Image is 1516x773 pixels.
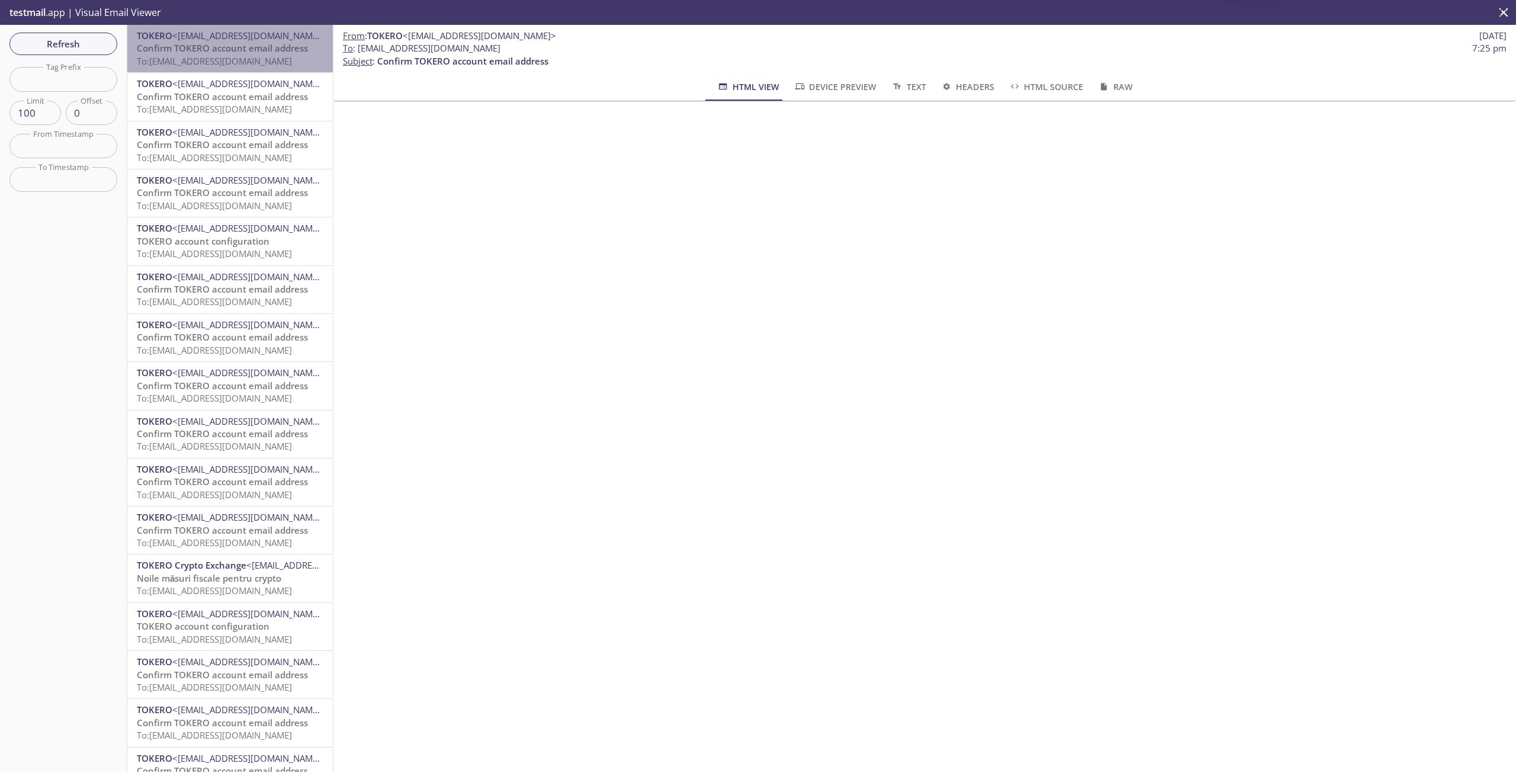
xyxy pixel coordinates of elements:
span: 7:25 pm [1472,42,1507,54]
span: <[EMAIL_ADDRESS][DOMAIN_NAME]> [172,222,326,234]
span: TOKERO [137,367,172,379]
span: TOKERO account configuration [137,235,269,247]
span: To: [EMAIL_ADDRESS][DOMAIN_NAME] [137,585,292,596]
span: Subject [343,55,372,67]
span: Noile măsuri fiscale pentru crypto [137,572,281,584]
span: Confirm TOKERO account email address [137,428,308,440]
span: To: [EMAIL_ADDRESS][DOMAIN_NAME] [137,537,292,549]
span: TOKERO [137,463,172,475]
span: TOKERO Crypto Exchange [137,559,246,571]
span: Text [891,79,926,94]
span: Confirm TOKERO account email address [137,187,308,198]
span: <[EMAIL_ADDRESS][DOMAIN_NAME]> [172,752,326,764]
span: To: [EMAIL_ADDRESS][DOMAIN_NAME] [137,633,292,645]
span: TOKERO [137,30,172,41]
span: Confirm TOKERO account email address [137,524,308,536]
span: TOKERO [367,30,403,41]
div: TOKERO<[EMAIL_ADDRESS][DOMAIN_NAME]>Confirm TOKERO account email addressTo:[EMAIL_ADDRESS][DOMAIN... [127,506,333,554]
span: <[EMAIL_ADDRESS][DOMAIN_NAME]> [172,704,326,716]
span: HTML Source [1008,79,1083,94]
span: Confirm TOKERO account email address [377,55,548,67]
div: TOKERO<[EMAIL_ADDRESS][DOMAIN_NAME]>Confirm TOKERO account email addressTo:[EMAIL_ADDRESS][DOMAIN... [127,25,333,72]
span: <[EMAIL_ADDRESS][DOMAIN_NAME]> [172,126,326,138]
span: TOKERO [137,126,172,138]
span: Confirm TOKERO account email address [137,331,308,343]
span: <[EMAIL_ADDRESS][DOMAIN_NAME]> [172,319,326,331]
span: testmail [9,6,46,19]
span: : [EMAIL_ADDRESS][DOMAIN_NAME] [343,42,500,54]
span: To: [EMAIL_ADDRESS][DOMAIN_NAME] [137,200,292,211]
span: Confirm TOKERO account email address [137,283,308,295]
div: TOKERO<[EMAIL_ADDRESS][DOMAIN_NAME]>Confirm TOKERO account email addressTo:[EMAIL_ADDRESS][DOMAIN... [127,169,333,217]
span: To: [EMAIL_ADDRESS][DOMAIN_NAME] [137,681,292,693]
span: Confirm TOKERO account email address [137,42,308,54]
span: TOKERO [137,415,172,427]
div: TOKERO<[EMAIL_ADDRESS][DOMAIN_NAME]>TOKERO account configurationTo:[EMAIL_ADDRESS][DOMAIN_NAME] [127,217,333,265]
span: [DATE] [1479,30,1507,42]
div: TOKERO<[EMAIL_ADDRESS][DOMAIN_NAME]>Confirm TOKERO account email addressTo:[EMAIL_ADDRESS][DOMAIN... [127,699,333,746]
span: <[EMAIL_ADDRESS][DOMAIN_NAME]> [172,608,326,620]
span: TOKERO [137,319,172,331]
span: TOKERO [137,511,172,523]
span: Refresh [19,36,108,52]
span: To: [EMAIL_ADDRESS][DOMAIN_NAME] [137,103,292,115]
div: TOKERO<[EMAIL_ADDRESS][DOMAIN_NAME]>Confirm TOKERO account email addressTo:[EMAIL_ADDRESS][DOMAIN... [127,314,333,361]
span: Confirm TOKERO account email address [137,717,308,729]
span: TOKERO [137,656,172,668]
span: TOKERO [137,222,172,234]
span: TOKERO account configuration [137,620,269,632]
span: Confirm TOKERO account email address [137,380,308,392]
span: To: [EMAIL_ADDRESS][DOMAIN_NAME] [137,392,292,404]
span: TOKERO [137,174,172,186]
span: To: [EMAIL_ADDRESS][DOMAIN_NAME] [137,152,292,163]
span: TOKERO [137,752,172,764]
span: <[EMAIL_ADDRESS][DOMAIN_NAME]> [246,559,400,571]
div: TOKERO<[EMAIL_ADDRESS][DOMAIN_NAME]>Confirm TOKERO account email addressTo:[EMAIL_ADDRESS][DOMAIN... [127,410,333,458]
span: Confirm TOKERO account email address [137,669,308,681]
span: To: [EMAIL_ADDRESS][DOMAIN_NAME] [137,440,292,452]
span: Confirm TOKERO account email address [137,139,308,150]
span: <[EMAIL_ADDRESS][DOMAIN_NAME]> [172,174,326,186]
div: TOKERO<[EMAIL_ADDRESS][DOMAIN_NAME]>TOKERO account configurationTo:[EMAIL_ADDRESS][DOMAIN_NAME] [127,603,333,650]
span: To: [EMAIL_ADDRESS][DOMAIN_NAME] [137,344,292,356]
div: TOKERO<[EMAIL_ADDRESS][DOMAIN_NAME]>Confirm TOKERO account email addressTo:[EMAIL_ADDRESS][DOMAIN... [127,73,333,120]
span: <[EMAIL_ADDRESS][DOMAIN_NAME]> [172,367,326,379]
span: <[EMAIL_ADDRESS][DOMAIN_NAME]> [172,463,326,475]
span: <[EMAIL_ADDRESS][DOMAIN_NAME]> [172,78,326,89]
span: To [343,42,353,54]
span: To: [EMAIL_ADDRESS][DOMAIN_NAME] [137,248,292,259]
div: TOKERO<[EMAIL_ADDRESS][DOMAIN_NAME]>Confirm TOKERO account email addressTo:[EMAIL_ADDRESS][DOMAIN... [127,266,333,313]
span: To: [EMAIL_ADDRESS][DOMAIN_NAME] [137,296,292,307]
span: Confirm TOKERO account email address [137,91,308,102]
span: TOKERO [137,704,172,716]
span: <[EMAIL_ADDRESS][DOMAIN_NAME]> [172,271,326,283]
span: Device Preview [794,79,876,94]
span: TOKERO [137,271,172,283]
div: TOKERO<[EMAIL_ADDRESS][DOMAIN_NAME]>Confirm TOKERO account email addressTo:[EMAIL_ADDRESS][DOMAIN... [127,458,333,506]
span: : [343,30,556,42]
div: TOKERO<[EMAIL_ADDRESS][DOMAIN_NAME]>Confirm TOKERO account email addressTo:[EMAIL_ADDRESS][DOMAIN... [127,362,333,409]
button: Refresh [9,33,117,55]
span: Headers [940,79,994,94]
span: To: [EMAIL_ADDRESS][DOMAIN_NAME] [137,55,292,67]
div: TOKERO Crypto Exchange<[EMAIL_ADDRESS][DOMAIN_NAME]>Noile măsuri fiscale pentru cryptoTo:[EMAIL_A... [127,554,333,602]
span: <[EMAIL_ADDRESS][DOMAIN_NAME]> [172,656,326,668]
span: HTML View [717,79,779,94]
span: <[EMAIL_ADDRESS][DOMAIN_NAME]> [403,30,556,41]
span: From [343,30,365,41]
p: : [343,42,1507,68]
span: <[EMAIL_ADDRESS][DOMAIN_NAME]> [172,415,326,427]
span: TOKERO [137,608,172,620]
div: TOKERO<[EMAIL_ADDRESS][DOMAIN_NAME]>Confirm TOKERO account email addressTo:[EMAIL_ADDRESS][DOMAIN... [127,651,333,698]
span: <[EMAIL_ADDRESS][DOMAIN_NAME]> [172,30,326,41]
div: TOKERO<[EMAIL_ADDRESS][DOMAIN_NAME]>Confirm TOKERO account email addressTo:[EMAIL_ADDRESS][DOMAIN... [127,121,333,169]
span: Confirm TOKERO account email address [137,476,308,487]
span: To: [EMAIL_ADDRESS][DOMAIN_NAME] [137,489,292,501]
span: Raw [1097,79,1132,94]
span: <[EMAIL_ADDRESS][DOMAIN_NAME]> [172,511,326,523]
span: TOKERO [137,78,172,89]
span: To: [EMAIL_ADDRESS][DOMAIN_NAME] [137,729,292,741]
